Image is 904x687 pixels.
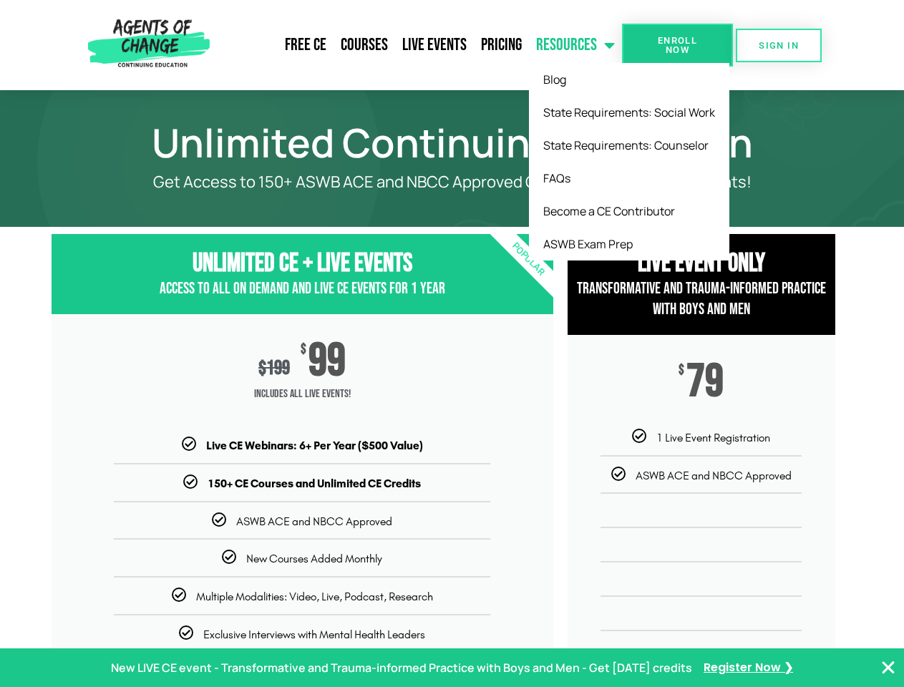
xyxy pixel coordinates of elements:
a: SIGN IN [736,29,822,62]
h3: Live Event Only [568,248,835,279]
a: Enroll Now [622,24,733,67]
span: $ [679,364,684,378]
a: Resources [529,27,622,63]
a: Become a CE Contributor [529,195,729,228]
span: New Courses Added Monthly [246,552,382,565]
a: ASWB Exam Prep [529,228,729,260]
ul: Resources [529,63,729,260]
p: Get Access to 150+ ASWB ACE and NBCC Approved CE Courses and All Live Events! [102,173,803,191]
span: ASWB ACE and NBCC Approved [236,515,392,528]
span: 99 [308,343,346,380]
a: Courses [334,27,395,63]
a: Pricing [474,27,529,63]
span: $ [258,356,266,380]
span: Access to All On Demand and Live CE Events for 1 year [160,279,445,298]
div: 199 [258,356,290,380]
span: 79 [686,364,724,401]
h3: Unlimited CE + Live Events [52,248,553,279]
span: 1 Live Event Registration [656,431,770,444]
span: SIGN IN [759,41,799,50]
nav: Menu [215,27,622,63]
div: Popular [445,177,611,342]
a: Register Now ❯ [704,658,793,678]
p: New LIVE CE event - Transformative and Trauma-informed Practice with Boys and Men - Get [DATE] cr... [111,658,692,678]
button: Close Banner [880,659,897,676]
span: Exclusive Interviews with Mental Health Leaders [203,628,425,641]
b: Live CE Webinars: 6+ Per Year ($500 Value) [206,439,423,452]
span: Enroll Now [645,36,710,54]
span: Includes ALL Live Events! [52,380,553,409]
span: Multiple Modalities: Video, Live, Podcast, Research [196,590,433,603]
b: 150+ CE Courses and Unlimited CE Credits [208,477,421,490]
span: $ [301,343,306,357]
h1: Unlimited Continuing Education [44,126,860,159]
span: ASWB ACE and NBCC Approved [636,469,792,482]
a: Blog [529,63,729,96]
span: Transformative and Trauma-informed Practice with Boys and Men [577,279,826,319]
a: State Requirements: Social Work [529,96,729,129]
a: Free CE [278,27,334,63]
a: State Requirements: Counselor [529,129,729,162]
a: FAQs [529,162,729,195]
a: Live Events [395,27,474,63]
